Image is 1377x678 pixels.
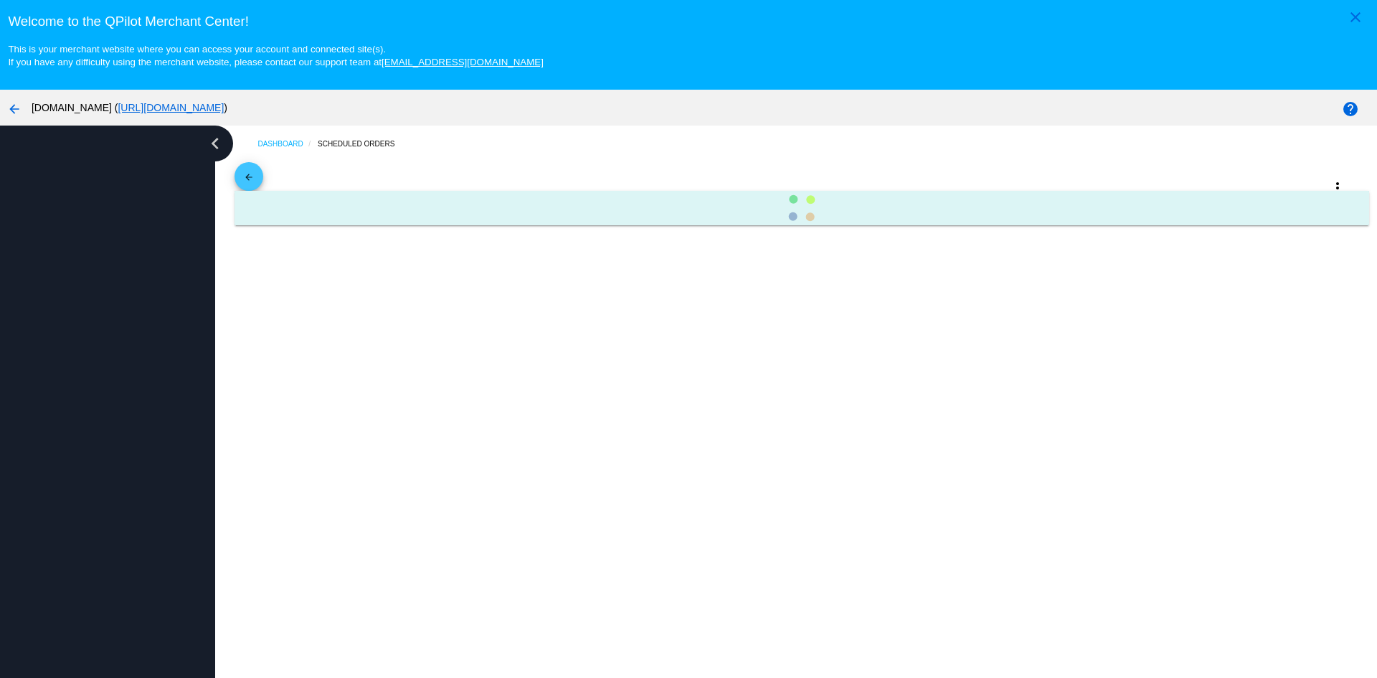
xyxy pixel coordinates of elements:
[204,132,227,155] i: chevron_left
[382,57,544,67] a: [EMAIL_ADDRESS][DOMAIN_NAME]
[240,172,257,189] mat-icon: arrow_back
[1342,100,1359,118] mat-icon: help
[318,133,407,155] a: Scheduled Orders
[118,102,224,113] a: [URL][DOMAIN_NAME]
[8,44,543,67] small: This is your merchant website where you can access your account and connected site(s). If you hav...
[8,14,1368,29] h3: Welcome to the QPilot Merchant Center!
[6,100,23,118] mat-icon: arrow_back
[32,102,227,113] span: [DOMAIN_NAME] ( )
[1329,179,1346,197] mat-icon: more_vert
[257,133,318,155] a: Dashboard
[1347,9,1364,26] mat-icon: close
